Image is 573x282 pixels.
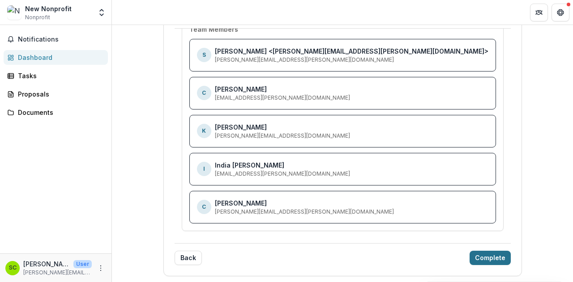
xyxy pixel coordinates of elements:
[189,26,238,34] h4: Team Members
[470,251,511,265] button: Complete
[23,259,70,269] p: [PERSON_NAME]
[18,108,101,117] div: Documents
[215,56,394,64] p: [PERSON_NAME][EMAIL_ADDRESS][PERSON_NAME][DOMAIN_NAME]
[7,5,21,20] img: New Nonprofit
[4,105,108,120] a: Documents
[215,122,267,132] p: [PERSON_NAME]
[23,269,92,277] p: [PERSON_NAME][EMAIL_ADDRESS][PERSON_NAME][DOMAIN_NAME]
[4,50,108,65] a: Dashboard
[203,165,205,173] p: I
[18,36,104,43] span: Notifications
[4,32,108,46] button: Notifications
[552,4,569,21] button: Get Help
[25,13,50,21] span: Nonprofit
[215,208,394,216] p: [PERSON_NAME][EMAIL_ADDRESS][PERSON_NAME][DOMAIN_NAME]
[202,89,206,97] p: C
[25,4,72,13] div: New Nonprofit
[215,46,488,56] p: [PERSON_NAME] <[PERSON_NAME][EMAIL_ADDRESS][PERSON_NAME][DOMAIN_NAME]>
[18,89,101,99] div: Proposals
[215,84,267,94] p: [PERSON_NAME]
[530,4,548,21] button: Partners
[175,251,202,265] button: Back
[202,127,206,135] p: K
[202,51,206,59] p: S
[9,265,17,271] div: Sarah Cahill
[202,203,206,211] p: C
[95,263,106,274] button: More
[215,170,350,178] p: [EMAIL_ADDRESS][PERSON_NAME][DOMAIN_NAME]
[73,260,92,268] p: User
[18,53,101,62] div: Dashboard
[4,68,108,83] a: Tasks
[215,160,284,170] p: India [PERSON_NAME]
[215,198,267,208] p: [PERSON_NAME]
[215,132,350,140] p: [PERSON_NAME][EMAIL_ADDRESS][DOMAIN_NAME]
[18,71,101,80] div: Tasks
[215,94,350,102] p: [EMAIL_ADDRESS][PERSON_NAME][DOMAIN_NAME]
[4,87,108,101] a: Proposals
[95,4,108,21] button: Open entity switcher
